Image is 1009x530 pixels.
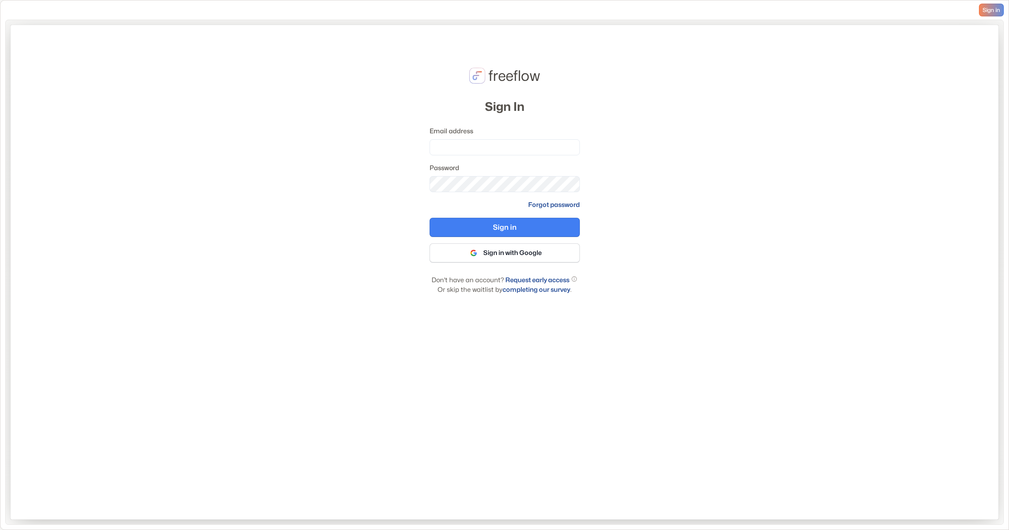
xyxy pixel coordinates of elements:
[528,200,580,210] a: Forgot password
[979,4,1004,16] a: Sign in
[430,126,575,136] label: Email address
[502,286,570,293] a: completing our survey
[430,243,580,263] button: Sign in with Google
[430,163,575,173] label: Password
[485,99,525,114] h2: Sign In
[505,276,569,284] a: Request early access
[983,7,1000,14] span: Sign in
[488,65,540,86] p: freeflow
[430,218,580,237] button: Sign in
[430,275,580,295] p: Don't have an account? Or skip the waitlist by .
